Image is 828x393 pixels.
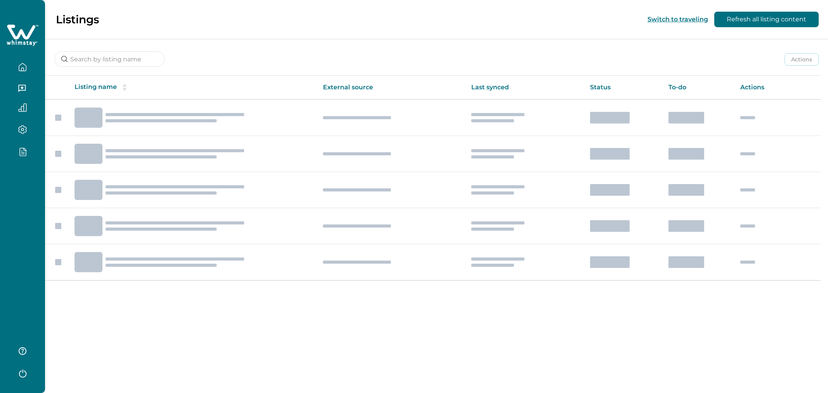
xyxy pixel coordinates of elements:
button: Switch to traveling [647,16,708,23]
p: Listings [56,13,99,26]
th: To-do [662,76,734,99]
button: sorting [117,83,132,91]
button: Actions [785,53,819,66]
input: Search by listing name [54,51,165,67]
th: Actions [734,76,821,99]
th: Listing name [68,76,317,99]
th: Last synced [465,76,584,99]
th: Status [584,76,662,99]
th: External source [317,76,465,99]
button: Refresh all listing content [714,12,819,27]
